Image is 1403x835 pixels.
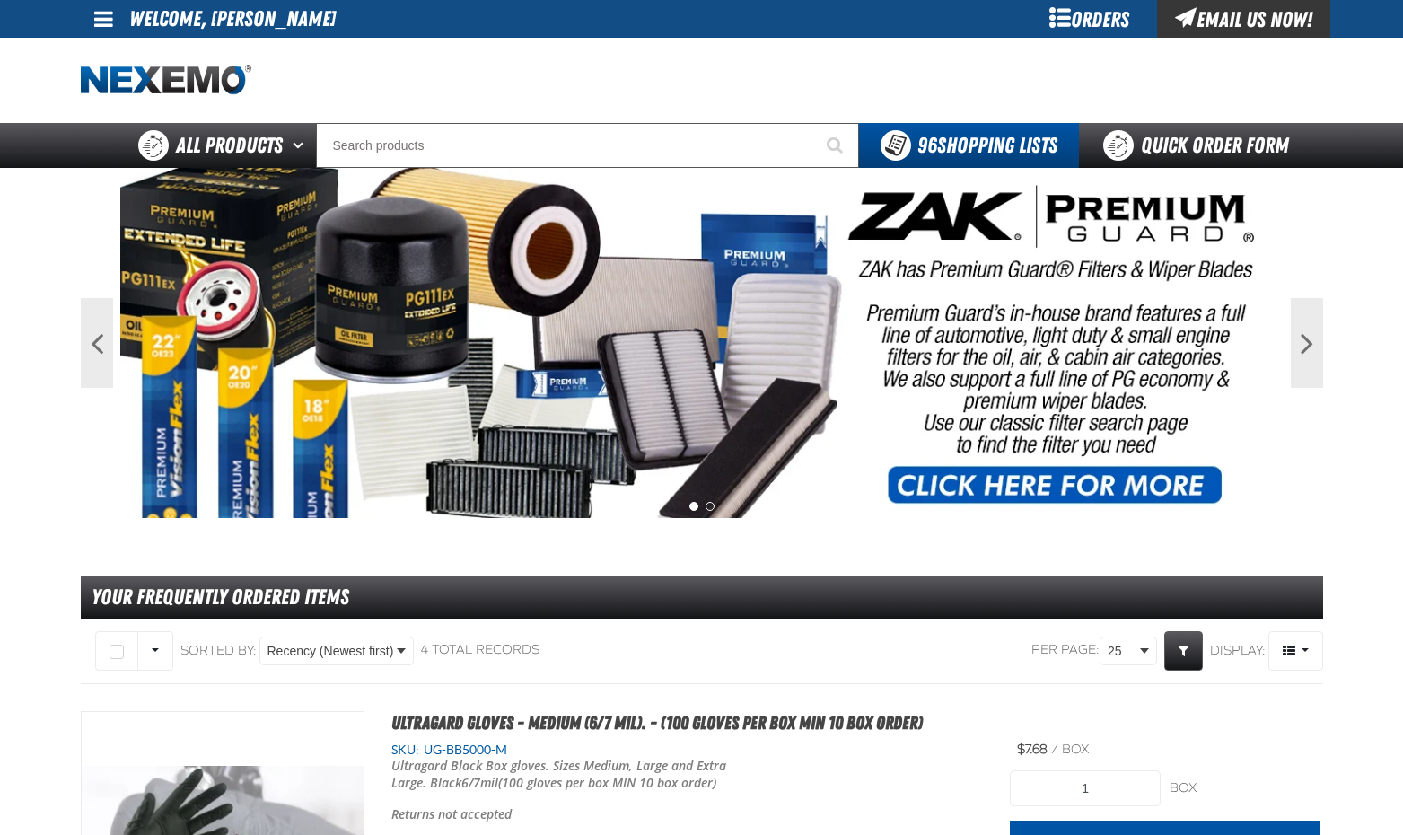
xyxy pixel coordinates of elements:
span: $7.68 [1017,742,1048,757]
span: Shopping Lists [917,133,1057,158]
input: Search [316,123,859,168]
button: Next [1291,298,1323,388]
button: Product Grid Views Toolbar [1268,631,1323,671]
b: Returns not accepted [391,805,512,822]
input: Product Quantity [1010,770,1161,806]
span: All Products [176,129,283,162]
button: 2 of 2 [706,502,715,511]
button: Rows selection options [137,631,173,671]
button: You have 96 Shopping Lists. Open to view details [859,123,1079,168]
strong: 96 [917,133,937,158]
div: box [1170,780,1320,797]
div: SKU: [391,742,984,759]
button: Previous [81,298,113,388]
strong: 6/7mil [461,774,498,791]
img: Nexemo logo [81,65,251,96]
a: Expand or Collapse Grid Filters [1164,631,1203,671]
div: 4 total records [421,642,539,659]
img: PG Filters & Wipers [120,168,1284,518]
span: / [1051,742,1058,757]
button: Open All Products pages [286,123,316,168]
span: box [1062,742,1089,757]
span: UG-BB5000-M [419,743,507,757]
span: Per page: [1031,642,1100,659]
span: Sorted By: [180,642,257,657]
a: Quick Order Form [1079,123,1322,168]
span: Product Grid Views Toolbar [1269,632,1322,670]
span: 25 [1108,642,1136,661]
span: Display: [1210,642,1266,657]
a: Ultragard gloves - Medium (6/7 mil). - (100 gloves per box MIN 10 box order) [391,712,923,734]
div: Your Frequently Ordered Items [81,576,1323,619]
p: Ultragard Black Box gloves. Sizes Medium, Large and Extra Large. Black (100 gloves per box MIN 10... [391,758,747,792]
span: Recency (Newest first) [267,642,394,661]
button: 1 of 2 [689,502,698,511]
button: Start Searching [814,123,859,168]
